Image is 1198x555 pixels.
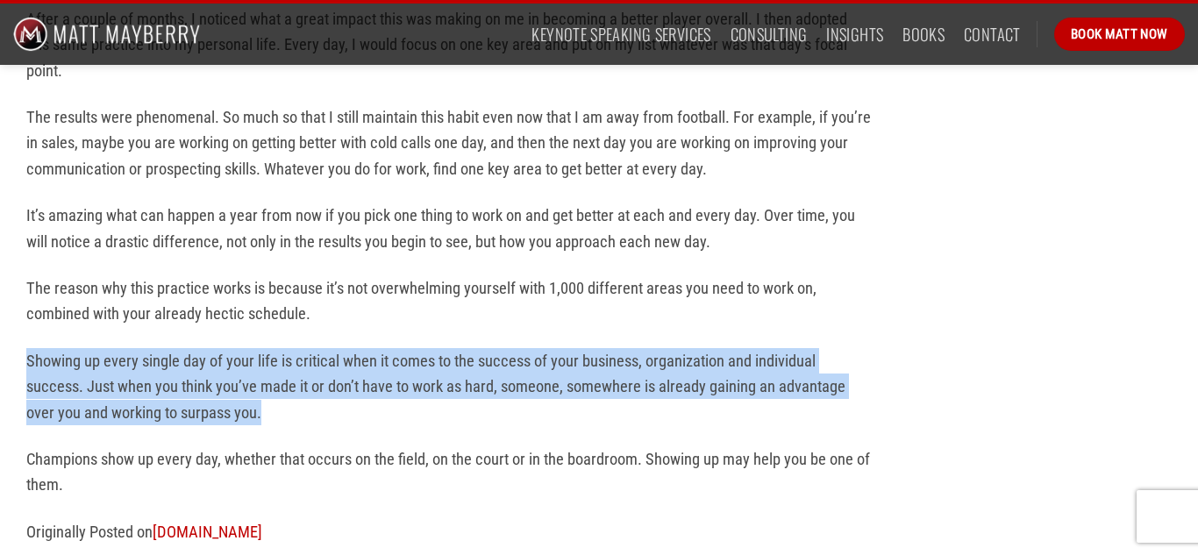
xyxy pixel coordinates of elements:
a: Books [902,18,945,50]
p: Originally Posted on [26,519,873,544]
a: Insights [826,18,883,50]
p: Champions show up every day, whether that occurs on the field, on the court or in the boardroom. ... [26,446,873,498]
p: Showing up every single day of your life is critical when it comes to the success of your busines... [26,348,873,425]
a: Keynote Speaking Services [531,18,710,50]
span: Book Matt Now [1071,24,1168,45]
a: Book Matt Now [1054,18,1185,51]
p: The reason why this practice works is because it’s not overwhelming yourself with 1,000 different... [26,275,873,327]
a: Consulting [731,18,808,50]
p: The results were phenomenal. So much so that I still maintain this habit even now that I am away ... [26,104,873,181]
a: [DOMAIN_NAME] [153,523,262,541]
a: Contact [964,18,1021,50]
p: It’s amazing what can happen a year from now if you pick one thing to work on and get better at e... [26,203,873,254]
img: Matt Mayberry [13,4,200,65]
